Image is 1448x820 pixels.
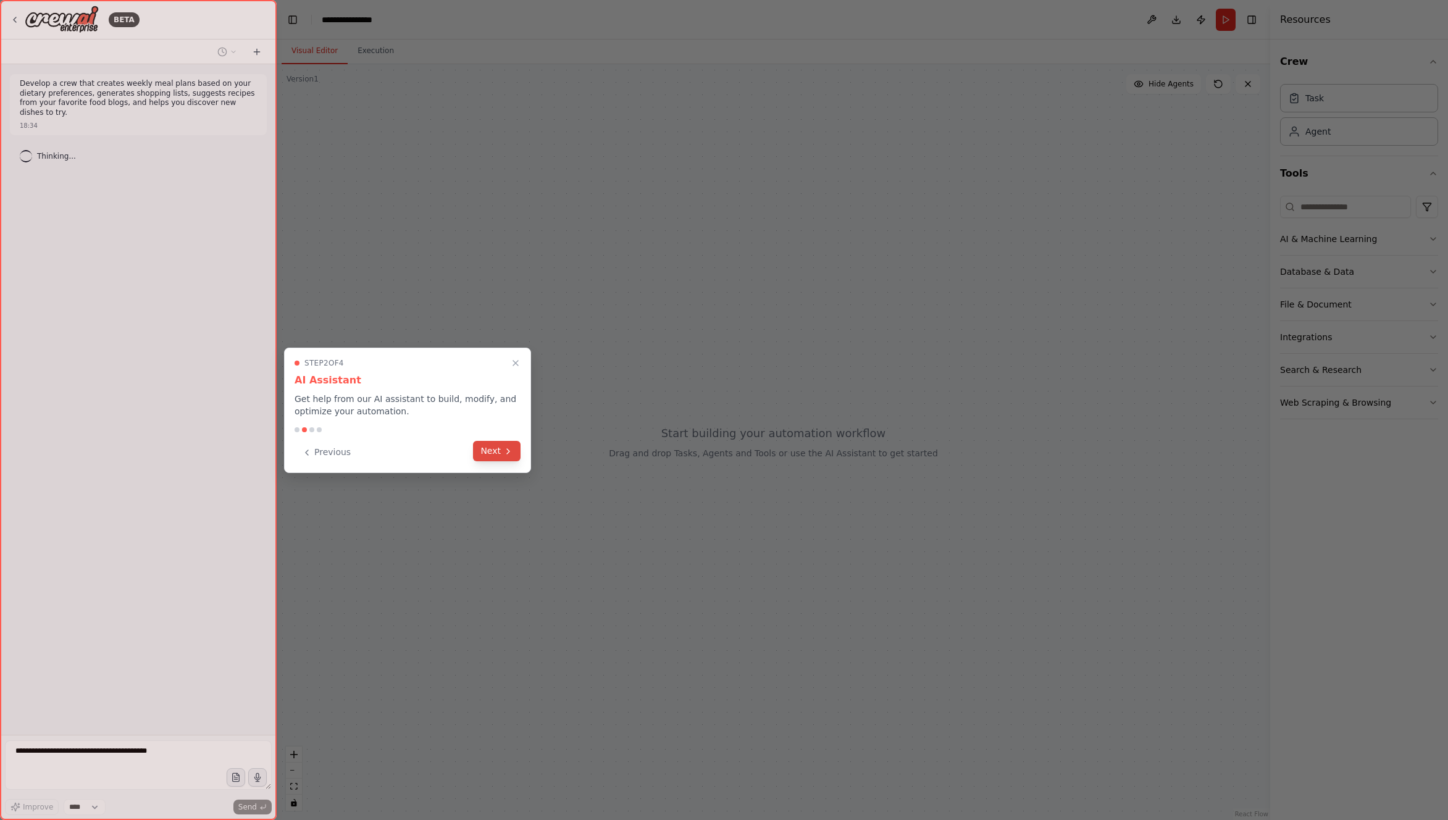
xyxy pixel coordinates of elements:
[295,373,521,388] h3: AI Assistant
[508,356,523,370] button: Close walkthrough
[284,11,301,28] button: Hide left sidebar
[295,442,358,462] button: Previous
[473,441,521,461] button: Next
[295,393,521,417] p: Get help from our AI assistant to build, modify, and optimize your automation.
[304,358,344,368] span: Step 2 of 4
